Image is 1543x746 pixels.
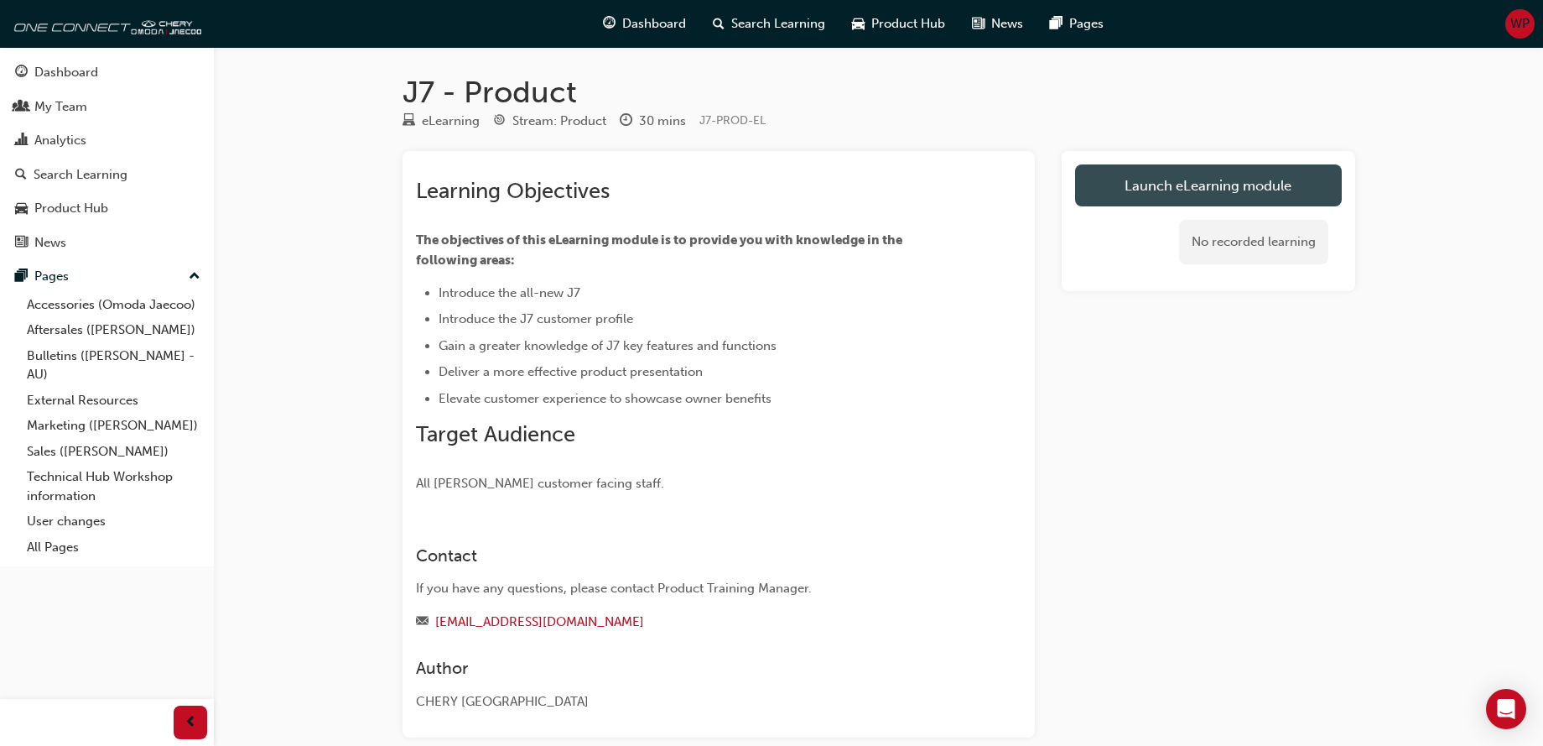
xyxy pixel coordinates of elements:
[403,114,415,129] span: learningResourceType_ELEARNING-icon
[620,114,632,129] span: clock-icon
[34,267,69,286] div: Pages
[15,133,28,149] span: chart-icon
[20,292,207,318] a: Accessories (Omoda Jaecoo)
[852,13,865,34] span: car-icon
[20,509,207,535] a: User changes
[416,659,961,678] h3: Author
[34,165,127,185] div: Search Learning
[493,111,606,132] div: Stream
[20,388,207,414] a: External Resources
[1505,9,1535,39] button: WP
[20,535,207,561] a: All Pages
[34,233,66,253] div: News
[34,131,86,150] div: Analytics
[731,14,825,34] span: Search Learning
[1075,164,1342,206] a: Launch eLearning module
[20,317,207,343] a: Aftersales ([PERSON_NAME])
[439,338,777,353] span: Gain a greater knowledge of J7 key features and functions
[1050,13,1062,34] span: pages-icon
[991,14,1023,34] span: News
[416,421,575,447] span: Target Audience
[699,7,839,41] a: search-iconSearch Learning
[184,712,197,733] span: prev-icon
[20,439,207,465] a: Sales ([PERSON_NAME])
[416,232,905,268] span: The objectives of this eLearning module is to provide you with knowledge in the following areas:
[622,14,686,34] span: Dashboard
[493,114,506,129] span: target-icon
[699,113,766,128] span: Learning resource code
[416,178,610,204] span: Learning Objectives
[639,112,686,131] div: 30 mins
[416,476,664,491] span: All [PERSON_NAME] customer facing staff.
[416,579,961,598] div: If you have any questions, please contact Product Training Manager.
[972,13,985,34] span: news-icon
[20,464,207,509] a: Technical Hub Workshop information
[620,111,686,132] div: Duration
[7,125,207,156] a: Analytics
[1510,14,1530,34] span: WP
[871,14,945,34] span: Product Hub
[15,100,28,115] span: people-icon
[15,269,28,284] span: pages-icon
[416,615,429,630] span: email-icon
[439,364,703,379] span: Deliver a more effective product presentation
[590,7,699,41] a: guage-iconDashboard
[20,343,207,388] a: Bulletins ([PERSON_NAME] - AU)
[403,74,1355,111] h1: J7 - Product
[439,391,771,406] span: Elevate customer experience to showcase owner benefits
[7,91,207,123] a: My Team
[15,168,27,183] span: search-icon
[839,7,959,41] a: car-iconProduct Hub
[15,236,28,251] span: news-icon
[7,57,207,88] a: Dashboard
[1179,220,1328,264] div: No recorded learning
[403,111,480,132] div: Type
[603,13,616,34] span: guage-icon
[1036,7,1117,41] a: pages-iconPages
[7,54,207,261] button: DashboardMy TeamAnalyticsSearch LearningProduct HubNews
[20,413,207,439] a: Marketing ([PERSON_NAME])
[512,112,606,131] div: Stream: Product
[7,227,207,258] a: News
[8,7,201,40] img: oneconnect
[7,193,207,224] a: Product Hub
[34,97,87,117] div: My Team
[15,65,28,81] span: guage-icon
[7,261,207,292] button: Pages
[959,7,1036,41] a: news-iconNews
[15,201,28,216] span: car-icon
[1069,14,1104,34] span: Pages
[7,159,207,190] a: Search Learning
[416,546,961,566] h3: Contact
[422,112,480,131] div: eLearning
[34,63,98,82] div: Dashboard
[416,612,961,633] div: Email
[435,614,644,629] a: [EMAIL_ADDRESS][DOMAIN_NAME]
[416,692,961,712] div: CHERY [GEOGRAPHIC_DATA]
[439,311,633,326] span: Introduce the J7 customer profile
[439,285,580,300] span: Introduce the all-new J7
[189,266,200,288] span: up-icon
[1486,689,1526,729] div: Open Intercom Messenger
[34,199,108,218] div: Product Hub
[713,13,725,34] span: search-icon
